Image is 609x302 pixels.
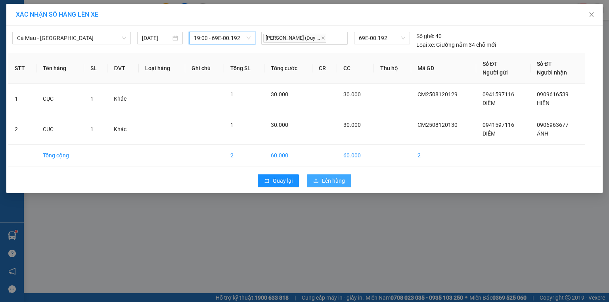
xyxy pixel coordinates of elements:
[321,36,325,40] span: close
[537,100,550,106] span: HIỀN
[483,122,514,128] span: 0941597116
[107,53,139,84] th: ĐVT
[483,61,498,67] span: Số ĐT
[36,84,84,114] td: CỤC
[417,122,458,128] span: CM2508120130
[84,53,107,84] th: SL
[4,17,151,27] li: 85 [PERSON_NAME]
[8,114,36,145] td: 2
[588,11,595,18] span: close
[483,91,514,97] span: 0941597116
[483,100,496,106] span: DIỄM
[537,91,569,97] span: 0909616539
[4,50,84,63] b: GỬI : VP Cà Mau
[537,69,567,76] span: Người nhận
[312,53,337,84] th: CR
[36,145,84,166] td: Tổng cộng
[8,84,36,114] td: 1
[139,53,185,84] th: Loại hàng
[194,32,251,44] span: 19:00 - 69E-00.192
[273,176,293,185] span: Quay lại
[8,53,36,84] th: STT
[416,40,496,49] div: Giường nằm 34 chỗ mới
[4,27,151,37] li: 02839.63.63.63
[258,174,299,187] button: rollbackQuay lại
[46,5,112,15] b: [PERSON_NAME]
[307,174,351,187] button: uploadLên hàng
[416,32,434,40] span: Số ghế:
[322,176,345,185] span: Lên hàng
[230,91,234,97] span: 1
[417,91,458,97] span: CM2508120129
[337,145,374,166] td: 60.000
[580,4,603,26] button: Close
[185,53,224,84] th: Ghi chú
[343,91,361,97] span: 30.000
[374,53,412,84] th: Thu hộ
[271,91,288,97] span: 30.000
[142,34,171,42] input: 12/08/2025
[264,53,313,84] th: Tổng cước
[416,40,435,49] span: Loại xe:
[90,126,94,132] span: 1
[537,130,548,137] span: ÁNH
[313,178,319,184] span: upload
[263,34,326,43] span: [PERSON_NAME] (Duy ...
[359,32,405,44] span: 69E-00.192
[107,114,139,145] td: Khác
[224,53,264,84] th: Tổng SL
[264,145,313,166] td: 60.000
[46,29,52,35] span: phone
[16,11,98,18] span: XÁC NHẬN SỐ HÀNG LÊN XE
[411,53,476,84] th: Mã GD
[224,145,264,166] td: 2
[17,32,126,44] span: Cà Mau - Sài Gòn
[416,32,442,40] div: 40
[537,61,552,67] span: Số ĐT
[36,53,84,84] th: Tên hàng
[90,96,94,102] span: 1
[483,69,508,76] span: Người gửi
[230,122,234,128] span: 1
[337,53,374,84] th: CC
[411,145,476,166] td: 2
[36,114,84,145] td: CỤC
[264,178,270,184] span: rollback
[483,130,496,137] span: DIỄM
[537,122,569,128] span: 0906963677
[343,122,361,128] span: 30.000
[46,19,52,25] span: environment
[107,84,139,114] td: Khác
[271,122,288,128] span: 30.000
